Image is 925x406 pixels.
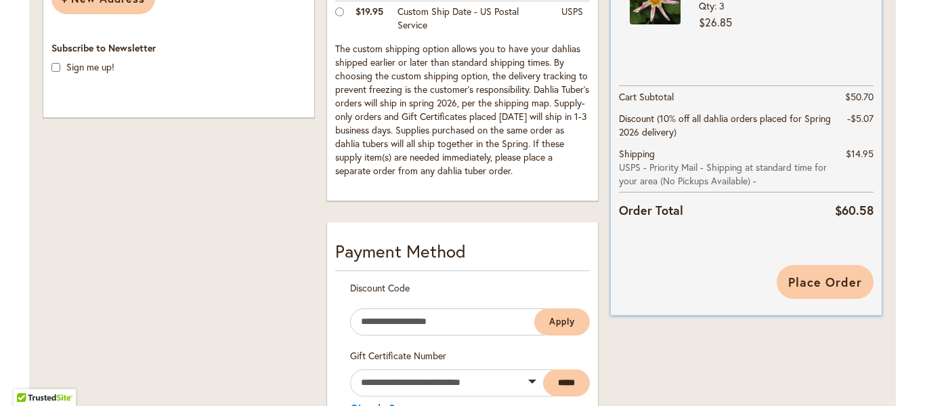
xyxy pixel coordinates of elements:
span: $26.85 [699,15,732,29]
span: -$5.07 [847,112,874,125]
span: Shipping [619,147,655,160]
td: Custom Ship Date - US Postal Service [391,1,555,39]
span: Place Order [788,274,862,290]
th: Cart Subtotal [619,85,835,108]
span: Subscribe to Newsletter [51,41,156,54]
span: $19.95 [356,5,383,18]
button: Place Order [777,265,874,299]
button: Apply [534,308,590,336]
span: $50.70 [845,90,874,103]
iframe: Launch Accessibility Center [10,358,48,396]
div: Payment Method [335,239,590,271]
label: Sign me up! [66,60,114,73]
span: Discount Code [350,281,410,294]
span: $60.58 [835,202,874,218]
strong: Order Total [619,200,683,220]
span: USPS - Priority Mail - Shipping at standard time for your area (No Pickups Available) - [619,161,835,188]
span: $14.95 [846,147,874,160]
td: The custom shipping option allows you to have your dahlias shipped earlier or later than standard... [335,39,590,184]
td: USPS [555,1,590,39]
span: Gift Certificate Number [350,349,446,362]
span: Discount (10% off all dahlia orders placed for Spring 2026 delivery) [619,112,831,138]
span: Apply [549,316,575,327]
